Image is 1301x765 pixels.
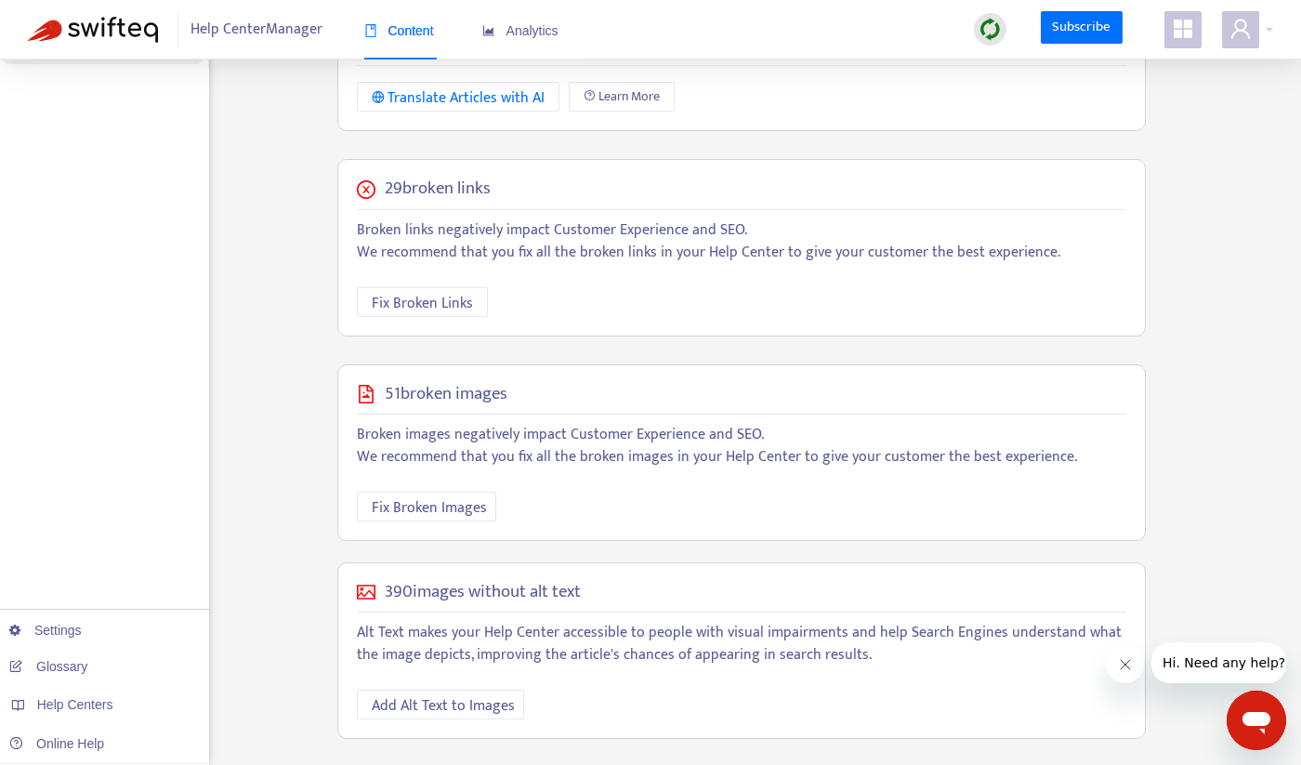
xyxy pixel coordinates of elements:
[357,180,375,199] span: close-circle
[979,18,1002,41] img: sync.dc5367851b00ba804db3.png
[9,623,82,638] a: Settings
[372,86,545,110] div: Translate Articles with AI
[9,736,104,751] a: Online Help
[385,178,491,200] h5: 29 broken links
[191,12,322,47] span: Help Center Manager
[598,86,660,107] span: Learn More
[385,582,581,603] h5: 390 images without alt text
[357,424,1126,468] p: Broken images negatively impact Customer Experience and SEO. We recommend that you fix all the br...
[385,384,507,405] h5: 51 broken images
[357,492,496,521] button: Fix Broken Images
[357,385,375,403] span: file-image
[364,24,377,37] span: book
[364,23,434,38] span: Content
[372,496,487,520] span: Fix Broken Images
[357,287,488,317] button: Fix Broken Links
[372,292,473,315] span: Fix Broken Links
[1229,18,1252,40] span: user
[357,82,560,112] button: Translate Articles with AI
[37,697,113,712] span: Help Centers
[482,23,559,38] span: Analytics
[357,690,524,719] button: Add Alt Text to Images
[357,622,1126,666] p: Alt Text makes your Help Center accessible to people with visual impairments and help Search Engi...
[357,219,1126,264] p: Broken links negatively impact Customer Experience and SEO. We recommend that you fix all the bro...
[372,694,515,718] span: Add Alt Text to Images
[28,17,158,43] img: Swifteq
[1107,646,1144,683] iframe: Close message
[357,583,375,601] span: picture
[1172,18,1194,40] span: appstore
[569,82,675,112] a: Learn More
[1151,642,1286,683] iframe: Message from company
[482,24,495,37] span: area-chart
[1227,691,1286,750] iframe: Button to launch messaging window
[1041,11,1123,45] a: Subscribe
[9,659,87,674] a: Glossary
